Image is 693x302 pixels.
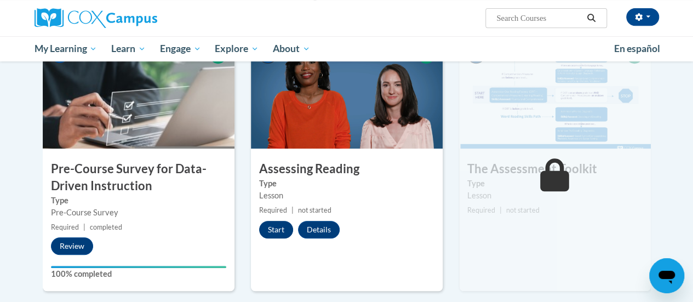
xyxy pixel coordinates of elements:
[506,206,540,214] span: not started
[51,266,226,268] div: Your progress
[35,8,232,28] a: Cox Campus
[51,237,93,255] button: Review
[51,207,226,219] div: Pre-Course Survey
[467,190,643,202] div: Lesson
[35,8,157,28] img: Cox Campus
[500,206,502,214] span: |
[153,36,208,61] a: Engage
[83,223,85,231] span: |
[467,178,643,190] label: Type
[208,36,266,61] a: Explore
[273,42,310,55] span: About
[51,223,79,231] span: Required
[259,221,293,238] button: Start
[495,12,583,25] input: Search Courses
[291,206,294,214] span: |
[266,36,317,61] a: About
[104,36,153,61] a: Learn
[111,42,146,55] span: Learn
[215,42,259,55] span: Explore
[459,39,651,149] img: Course Image
[43,161,234,195] h3: Pre-Course Survey for Data-Driven Instruction
[467,206,495,214] span: Required
[251,161,443,178] h3: Assessing Reading
[90,223,122,231] span: completed
[298,206,331,214] span: not started
[251,39,443,149] img: Course Image
[43,39,234,149] img: Course Image
[259,206,287,214] span: Required
[259,190,434,202] div: Lesson
[607,37,667,60] a: En español
[459,161,651,178] h3: The Assessment Toolkit
[626,8,659,26] button: Account Settings
[160,42,201,55] span: Engage
[27,36,105,61] a: My Learning
[298,221,340,238] button: Details
[614,43,660,54] span: En español
[259,178,434,190] label: Type
[51,195,226,207] label: Type
[34,42,97,55] span: My Learning
[51,268,226,280] label: 100% completed
[26,36,667,61] div: Main menu
[649,258,684,293] iframe: Button to launch messaging window
[583,12,599,25] button: Search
